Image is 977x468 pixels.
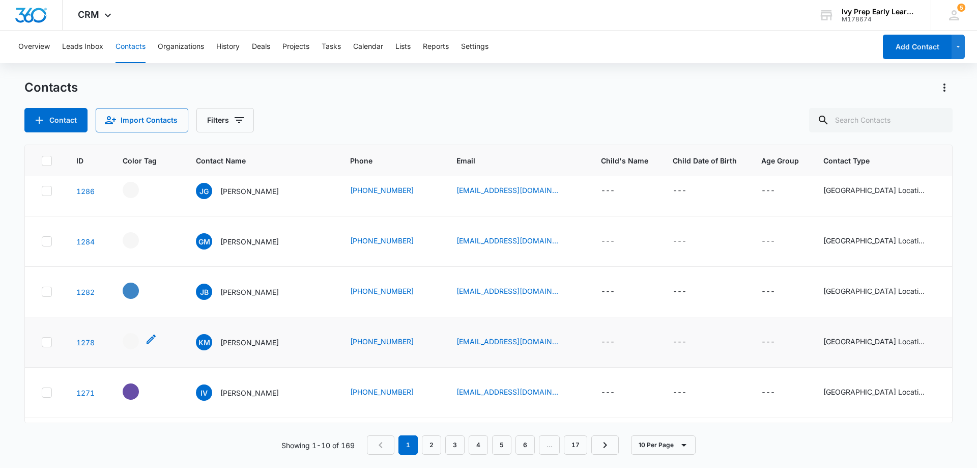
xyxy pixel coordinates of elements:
a: Next Page [591,435,619,455]
div: --- [761,185,775,197]
a: Page 6 [515,435,535,455]
div: --- [761,387,775,399]
a: [EMAIL_ADDRESS][DOMAIN_NAME] [456,336,558,347]
button: Calendar [353,31,383,63]
div: --- [673,286,686,298]
div: Contact Name - Gabriella Maldonado - Select to Edit Field [196,233,297,250]
div: Child Date of Birth - - Select to Edit Field [673,336,705,348]
div: [GEOGRAPHIC_DATA] Location [823,235,925,246]
a: [EMAIL_ADDRESS][DOMAIN_NAME] [456,185,558,196]
div: Child Date of Birth - - Select to Edit Field [673,286,705,298]
div: Email - gabriellam28@aol.com - Select to Edit Field [456,235,577,247]
a: Navigate to contact details page for Jenna Glynn [76,187,95,196]
span: CRM [78,9,99,20]
div: --- [601,185,615,197]
button: Reports [423,31,449,63]
div: account name [842,8,916,16]
span: JB [196,284,212,300]
div: - - Select to Edit Field [123,333,157,349]
div: Child Date of Birth - - Select to Edit Field [673,235,705,247]
span: Child's Name [601,155,648,166]
div: Contact Name - Isabeaut Valverde - Select to Edit Field [196,384,297,401]
div: Phone - (646) 346-9461 - Select to Edit Field [350,286,432,298]
a: [EMAIL_ADDRESS][DOMAIN_NAME] [456,387,558,397]
span: JG [196,183,212,199]
button: Filters [196,108,254,132]
a: Navigate to contact details page for Isabeaut Valverde [76,389,95,397]
div: Age Group - - Select to Edit Field [761,235,793,247]
div: --- [673,235,686,247]
button: Contacts [116,31,146,63]
div: Child's Name - - Select to Edit Field [601,185,633,197]
div: --- [673,387,686,399]
a: Page 5 [492,435,511,455]
div: Phone - (347) 466-2443 - Select to Edit Field [350,387,432,399]
div: Contact Type - Staten Island Location - Select to Edit Field [823,286,943,298]
span: ID [76,155,83,166]
em: 1 [398,435,418,455]
div: Child Date of Birth - - Select to Edit Field [673,185,705,197]
div: Child's Name - - Select to Edit Field [601,336,633,348]
a: Page 4 [469,435,488,455]
div: Contact Type - Staten Island Location - Select to Edit Field [823,185,943,197]
div: account id [842,16,916,23]
button: Import Contacts [96,108,188,132]
p: Showing 1-10 of 169 [281,440,355,451]
button: Organizations [158,31,204,63]
div: [GEOGRAPHIC_DATA] Location [823,286,925,296]
button: Overview [18,31,50,63]
div: Child's Name - - Select to Edit Field [601,235,633,247]
div: Email - jewelbradshaw6389@gmail.com - Select to Edit Field [456,286,577,298]
p: [PERSON_NAME] [220,186,279,197]
div: --- [761,235,775,247]
span: Age Group [761,155,799,166]
div: Phone - (718) 702-3685 - Select to Edit Field [350,185,432,197]
button: Actions [936,79,953,96]
div: --- [601,235,615,247]
button: Projects [282,31,309,63]
button: Tasks [322,31,341,63]
div: Contact Name - Katelyn McGovern - Select to Edit Field [196,334,297,350]
div: [GEOGRAPHIC_DATA] Location [823,387,925,397]
div: Age Group - - Select to Edit Field [761,185,793,197]
div: - - Select to Edit Field [123,182,157,198]
button: History [216,31,240,63]
a: [PHONE_NUMBER] [350,185,414,196]
button: Add Contact [24,108,88,132]
div: --- [601,387,615,399]
div: Contact Name - Jewel Bradshaw - Select to Edit Field [196,284,297,300]
button: Add Contact [883,35,952,59]
h1: Contacts [24,80,78,95]
div: Contact Type - Staten Island Location - Select to Edit Field [823,387,943,399]
div: Contact Name - Jenna Glynn - Select to Edit Field [196,183,297,199]
a: [PHONE_NUMBER] [350,387,414,397]
div: Child's Name - - Select to Edit Field [601,387,633,399]
button: Leads Inbox [62,31,103,63]
span: IV [196,384,212,401]
div: Phone - (347) 853-4654 - Select to Edit Field [350,235,432,247]
p: [PERSON_NAME] [220,337,279,348]
span: Child Date of Birth [673,155,737,166]
nav: Pagination [367,435,619,455]
div: --- [761,286,775,298]
a: Navigate to contact details page for Jewel Bradshaw [76,288,95,296]
span: Contact Type [823,155,929,166]
div: Email - isabeaut97@hotmail.com - Select to Edit Field [456,387,577,399]
span: 5 [957,4,965,12]
p: [PERSON_NAME] [220,287,279,297]
input: Search Contacts [809,108,953,132]
a: [EMAIL_ADDRESS][DOMAIN_NAME] [456,235,558,246]
a: Navigate to contact details page for Katelyn McGovern [76,338,95,347]
span: Contact Name [196,155,311,166]
span: Email [456,155,562,166]
div: Contact Type - Staten Island Location - Select to Edit Field [823,235,943,247]
a: Navigate to contact details page for Gabriella Maldonado [76,237,95,246]
div: --- [673,185,686,197]
div: Child Date of Birth - - Select to Edit Field [673,387,705,399]
button: Settings [461,31,489,63]
button: Deals [252,31,270,63]
button: 10 Per Page [631,435,696,455]
div: Age Group - - Select to Edit Field [761,336,793,348]
a: Page 17 [564,435,587,455]
a: [PHONE_NUMBER] [350,235,414,246]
